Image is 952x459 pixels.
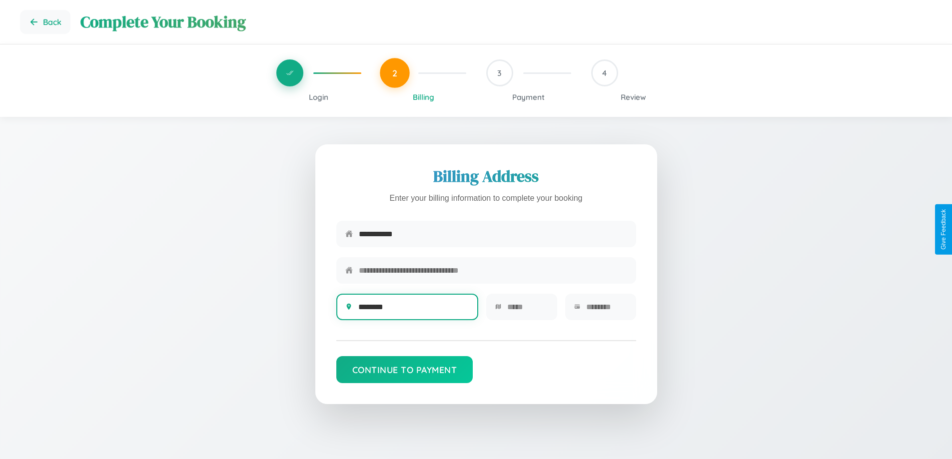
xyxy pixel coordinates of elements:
span: Billing [413,92,434,102]
span: 2 [392,67,397,78]
h1: Complete Your Booking [80,11,932,33]
button: Continue to Payment [336,356,473,383]
span: 4 [602,68,607,78]
span: Review [621,92,646,102]
button: Go back [20,10,70,34]
div: Give Feedback [940,209,947,250]
span: 3 [497,68,502,78]
span: Login [309,92,328,102]
h2: Billing Address [336,165,636,187]
span: Payment [512,92,545,102]
p: Enter your billing information to complete your booking [336,191,636,206]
